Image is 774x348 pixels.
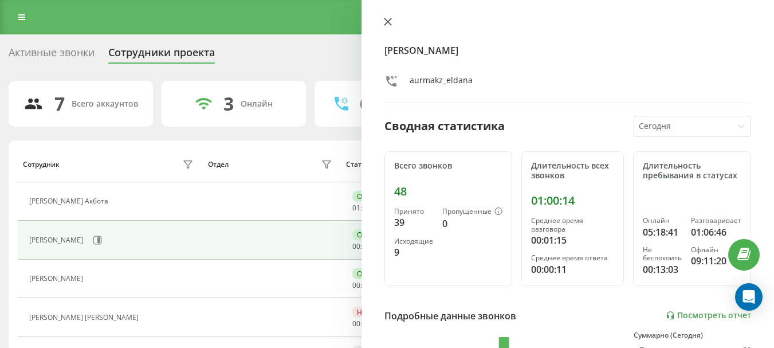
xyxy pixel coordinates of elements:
div: 3 [223,93,234,115]
a: Посмотреть отчет [666,311,751,320]
div: 01:00:14 [531,194,614,208]
div: Сотрудник [23,161,60,169]
div: 01:06:46 [691,225,741,239]
div: [PERSON_NAME] Акбота [29,197,111,205]
div: Принято [394,208,433,216]
div: Исходящие [394,237,433,245]
div: Онлайн [352,229,388,240]
div: Среднее время ответа [531,254,614,262]
div: Онлайн [643,217,682,225]
div: Суммарно (Сегодня) [634,331,751,339]
span: 01 [352,203,360,213]
div: Всего звонков [394,161,502,171]
div: 00:01:15 [531,233,614,247]
div: Онлайн [241,99,273,109]
div: 48 [394,185,502,198]
div: 00:00:11 [531,263,614,276]
span: 00 [352,280,360,290]
div: Среднее время разговора [531,217,614,233]
div: Open Intercom Messenger [735,283,763,311]
div: aurmakz_eldana [410,75,473,91]
div: : : [352,281,380,290]
div: 0 [360,93,370,115]
div: Статус [346,161,368,169]
div: [PERSON_NAME] [29,236,86,244]
div: Сотрудники проекта [108,46,215,64]
div: 0 [442,217,502,230]
h4: [PERSON_NAME] [384,44,751,57]
span: 00 [352,319,360,329]
div: 05:18:41 [643,225,682,239]
div: [PERSON_NAME] [29,275,86,283]
div: Длительность всех звонков [531,161,614,181]
span: 00 [352,241,360,251]
div: 7 [54,93,65,115]
div: Подробные данные звонков [384,309,516,323]
div: : : [352,320,380,328]
div: Длительность пребывания в статусах [643,161,741,181]
div: 39 [394,216,433,229]
div: [PERSON_NAME] [PERSON_NAME] [29,314,142,322]
div: : : [352,243,380,251]
div: Онлайн [352,191,388,202]
div: 09:11:20 [691,254,741,268]
div: Не беспокоить [352,307,411,318]
div: 00:13:03 [643,263,682,276]
div: Пропущенные [442,208,502,217]
div: Не беспокоить [643,246,682,263]
div: Онлайн [352,268,388,279]
div: Активные звонки [9,46,95,64]
div: Разговаривает [691,217,741,225]
div: Сводная статистика [384,118,505,135]
div: Офлайн [691,246,741,254]
div: Отдел [208,161,229,169]
div: Всего аккаунтов [72,99,138,109]
div: 9 [394,245,433,259]
div: : : [352,204,380,212]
